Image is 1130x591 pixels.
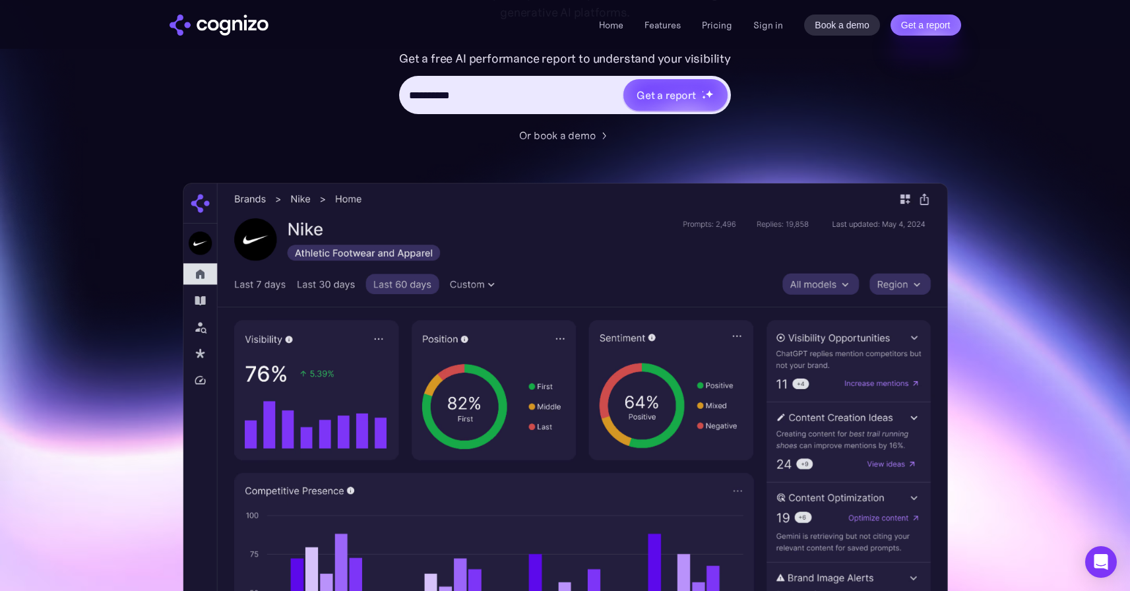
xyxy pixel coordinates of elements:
a: Features [644,19,681,31]
a: Sign in [753,17,783,33]
a: home [170,15,268,36]
label: Get a free AI performance report to understand your visibility [399,48,731,69]
a: Pricing [702,19,732,31]
div: Get a report [637,87,696,103]
img: star [702,90,704,92]
a: Get a reportstarstarstar [622,78,729,112]
a: Book a demo [804,15,880,36]
img: star [705,90,714,98]
div: Or book a demo [519,127,596,143]
a: Get a report [891,15,961,36]
img: cognizo logo [170,15,268,36]
a: Or book a demo [519,127,612,143]
div: Open Intercom Messenger [1085,546,1117,578]
form: Hero URL Input Form [399,48,731,121]
a: Home [599,19,623,31]
img: star [702,95,706,100]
